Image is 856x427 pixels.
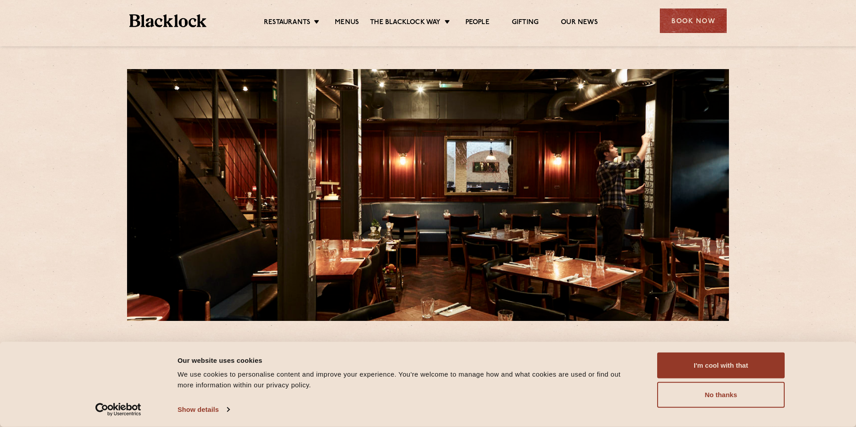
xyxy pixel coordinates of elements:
[177,403,229,416] a: Show details
[129,14,206,27] img: BL_Textured_Logo-footer-cropped.svg
[335,18,359,28] a: Menus
[370,18,440,28] a: The Blacklock Way
[561,18,598,28] a: Our News
[264,18,310,28] a: Restaurants
[177,369,637,390] div: We use cookies to personalise content and improve your experience. You're welcome to manage how a...
[512,18,539,28] a: Gifting
[465,18,490,28] a: People
[657,382,785,408] button: No thanks
[657,353,785,378] button: I'm cool with that
[177,355,637,365] div: Our website uses cookies
[660,8,727,33] div: Book Now
[79,403,157,416] a: Usercentrics Cookiebot - opens in a new window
